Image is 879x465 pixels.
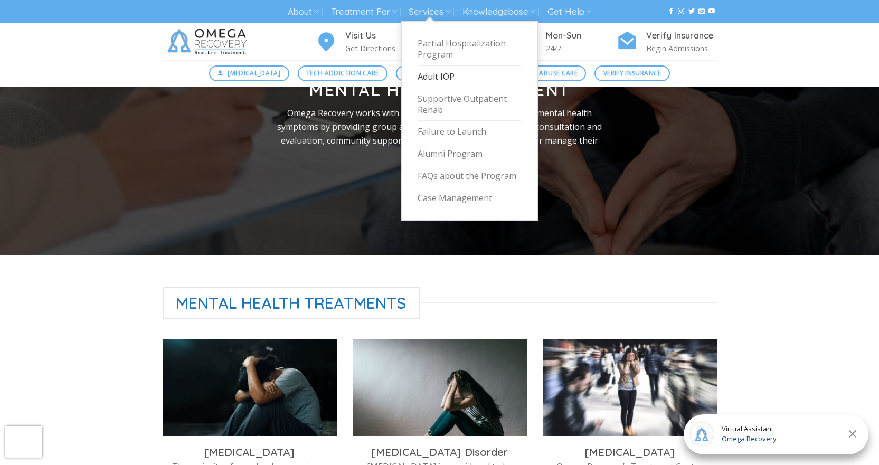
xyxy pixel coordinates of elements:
a: Services [409,2,450,22]
a: Tech Addiction Care [298,65,388,81]
h3: [MEDICAL_DATA] [171,445,329,459]
span: [MEDICAL_DATA] [228,68,280,78]
a: Visit Us Get Directions [316,29,416,55]
a: Follow on Facebook [668,8,674,15]
a: Verify Insurance Begin Admissions [617,29,717,55]
a: FAQs about the Program [418,165,521,187]
a: Follow on Instagram [678,8,684,15]
a: Mental Health Care [396,65,483,81]
a: Case Management [418,187,521,209]
a: Knowledgebase [462,2,535,22]
a: Partial Hospitalization Program [418,33,521,66]
span: Tech Addiction Care [306,68,379,78]
a: About [288,2,319,22]
a: Substance Abuse Care [492,65,586,81]
a: Follow on YouTube [708,8,715,15]
p: Begin Admissions [646,42,717,54]
h3: [MEDICAL_DATA] Disorder [361,445,519,459]
h4: Verify Insurance [646,29,717,43]
h4: Mon-Sun [546,29,617,43]
a: Treatment For [331,2,397,22]
img: treatment for PTSD [163,339,337,436]
a: Adult IOP [418,66,521,88]
strong: Mental Health Treatment [309,79,570,100]
a: Supportive Outpatient Rehab [418,88,521,121]
p: Omega Recovery works with clients to help them manage their mental health symptoms by providing g... [269,107,611,160]
a: Send us an email [698,8,705,15]
a: [MEDICAL_DATA] [209,65,289,81]
h3: [MEDICAL_DATA] [551,445,709,459]
a: Get Help [547,2,591,22]
a: Verify Insurance [594,65,670,81]
span: Mental Health Treatments [163,287,420,319]
img: Omega Recovery [163,23,255,60]
a: Follow on Twitter [688,8,695,15]
p: 24/7 [546,42,617,54]
h4: Visit Us [345,29,416,43]
a: Failure to Launch [418,121,521,143]
p: Get Directions [345,42,416,54]
span: Substance Abuse Care [500,68,578,78]
span: Verify Insurance [603,68,661,78]
a: Alumni Program [418,143,521,165]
